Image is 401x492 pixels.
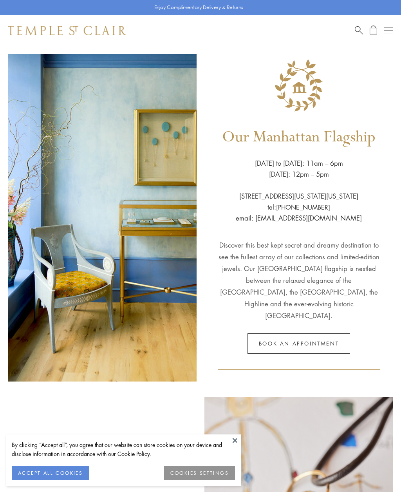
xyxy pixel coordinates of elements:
button: ACCEPT ALL COOKIES [12,466,89,480]
div: By clicking “Accept all”, you agree that our website can store cookies on your device and disclos... [12,440,235,458]
iframe: Gorgias live chat messenger [362,455,393,484]
a: Book an appointment [247,333,350,354]
p: [DATE] to [DATE]: 11am – 6pm [DATE]: 12pm – 5pm [255,158,343,180]
p: Discover this best kept secret and dreamy destination to see the fullest array of our collections... [218,224,380,322]
h1: Our Manhattan Flagship [222,117,376,158]
p: [STREET_ADDRESS][US_STATE][US_STATE] tel: email: [EMAIL_ADDRESS][DOMAIN_NAME] [236,180,362,224]
a: Open Shopping Bag [370,25,377,35]
p: Enjoy Complimentary Delivery & Returns [154,4,243,11]
button: Open navigation [384,26,393,35]
img: Temple St. Clair [8,26,126,35]
button: COOKIES SETTINGS [164,466,235,480]
a: [PHONE_NUMBER] [276,203,330,212]
a: Search [355,25,363,35]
